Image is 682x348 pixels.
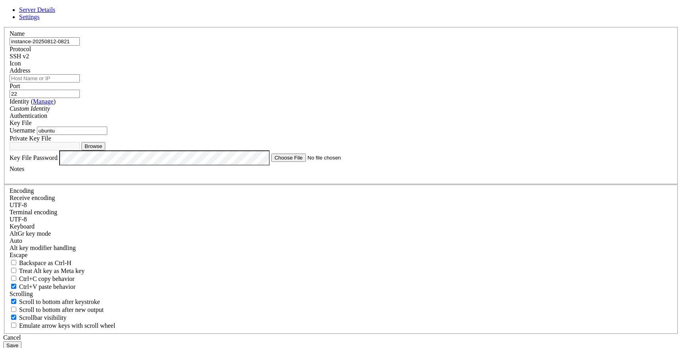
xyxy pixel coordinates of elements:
div: Auto [10,237,672,244]
span: Key File [10,119,32,126]
input: Scroll to bottom after new output [11,307,16,312]
div: SSH v2 [10,53,672,60]
div: Escape [10,252,672,259]
i: Custom Identity [10,105,50,112]
label: Whether the Alt key acts as a Meta key or as a distinct Alt key. [10,267,85,274]
label: Protocol [10,46,31,52]
span: ubuntu@instance-20250812-0809 [3,4,95,10]
span: Scrollbar visibility [19,314,67,321]
x-row: : $ [3,3,579,10]
input: Host Name or IP [10,74,80,83]
label: Port [10,83,20,89]
label: Private Key File [10,135,51,142]
a: Server Details [19,6,55,13]
label: Set the expected encoding for data received from the host. If the encodings do not match, visual ... [10,230,51,237]
label: When using the alternative screen buffer, and DECCKM (Application Cursor Keys) is active, mouse w... [10,322,115,329]
span: Auto [10,237,22,244]
input: Login Username [37,127,107,135]
span: Escape [10,252,27,258]
input: Treat Alt key as Meta key [11,268,16,273]
a: Settings [19,13,40,20]
label: Scrolling [10,290,33,297]
span: UTF-8 [10,202,27,208]
label: Icon [10,60,21,67]
label: Address [10,67,30,74]
span: Ctrl+C copy behavior [19,275,75,282]
input: Backspace as Ctrl-H [11,260,16,265]
span: Emulate arrow keys with scroll wheel [19,322,115,329]
input: Emulate arrow keys with scroll wheel [11,323,16,328]
span: Backspace as Ctrl-H [19,260,71,266]
label: Whether to scroll to the bottom on any keystroke. [10,298,100,305]
label: Name [10,30,25,37]
label: Encoding [10,187,34,194]
label: Key File Password [10,154,58,161]
input: Server Name [10,37,80,46]
input: Scroll to bottom after keystroke [11,299,16,304]
label: Ctrl+V pastes if true, sends ^V to host if false. Ctrl+Shift+V sends ^V to host if true, pastes i... [10,283,75,290]
input: Ctrl+C copy behavior [11,276,16,281]
span: Treat Alt key as Meta key [19,267,85,274]
label: Username [10,127,35,134]
label: Set the expected encoding for data received from the host. If the encodings do not match, visual ... [10,194,55,201]
label: Controls how the Alt key is handled. Escape: Send an ESC prefix. 8-Bit: Add 128 to the typed char... [10,244,76,251]
div: UTF-8 [10,216,672,223]
span: ( ) [31,98,56,105]
input: Port Number [10,90,80,98]
label: Notes [10,165,24,172]
label: The default terminal encoding. ISO-2022 enables character map translations (like graphics maps). ... [10,209,57,215]
span: ~ [99,4,102,10]
label: Identity [10,98,56,105]
label: The vertical scrollbar mode. [10,314,67,321]
div: UTF-8 [10,202,672,209]
input: Ctrl+V paste behavior [11,284,16,289]
div: Custom Identity [10,105,672,112]
label: Ctrl-C copies if true, send ^C to host if false. Ctrl-Shift-C sends ^C to host if true, copies if... [10,275,75,282]
label: If true, the backspace should send BS ('\x08', aka ^H). Otherwise the backspace key should send '... [10,260,71,266]
div: (33, 0) [114,3,117,10]
label: Scroll to bottom after new output. [10,306,104,313]
div: Key File [10,119,672,127]
span: UTF-8 [10,216,27,223]
span: Scroll to bottom after keystroke [19,298,100,305]
span: Scroll to bottom after new output [19,306,104,313]
input: Scrollbar visibility [11,315,16,320]
label: Authentication [10,112,47,119]
span: Ctrl+V paste behavior [19,283,75,290]
span: SSH v2 [10,53,29,60]
button: Browse [81,142,105,150]
label: Keyboard [10,223,35,230]
a: Manage [33,98,54,105]
div: Cancel [3,334,679,341]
